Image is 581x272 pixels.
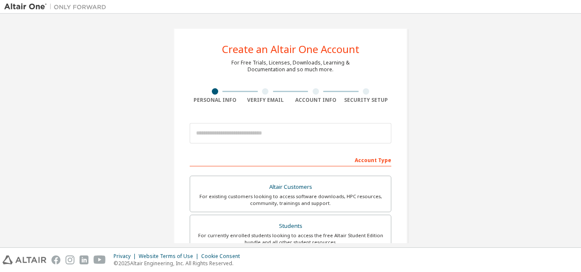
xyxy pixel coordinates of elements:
div: Personal Info [190,97,240,104]
img: linkedin.svg [80,255,88,264]
div: Security Setup [341,97,392,104]
div: For Free Trials, Licenses, Downloads, Learning & Documentation and so much more. [231,59,350,73]
img: Altair One [4,3,111,11]
div: Students [195,220,386,232]
div: Cookie Consent [201,253,245,260]
img: youtube.svg [94,255,106,264]
div: Privacy [114,253,139,260]
p: © 2025 Altair Engineering, Inc. All Rights Reserved. [114,260,245,267]
div: Website Terms of Use [139,253,201,260]
div: Account Type [190,153,391,166]
img: facebook.svg [51,255,60,264]
div: For currently enrolled students looking to access the free Altair Student Edition bundle and all ... [195,232,386,246]
div: Altair Customers [195,181,386,193]
div: For existing customers looking to access software downloads, HPC resources, community, trainings ... [195,193,386,207]
div: Account Info [290,97,341,104]
div: Verify Email [240,97,291,104]
img: altair_logo.svg [3,255,46,264]
div: Create an Altair One Account [222,44,359,54]
img: instagram.svg [66,255,74,264]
